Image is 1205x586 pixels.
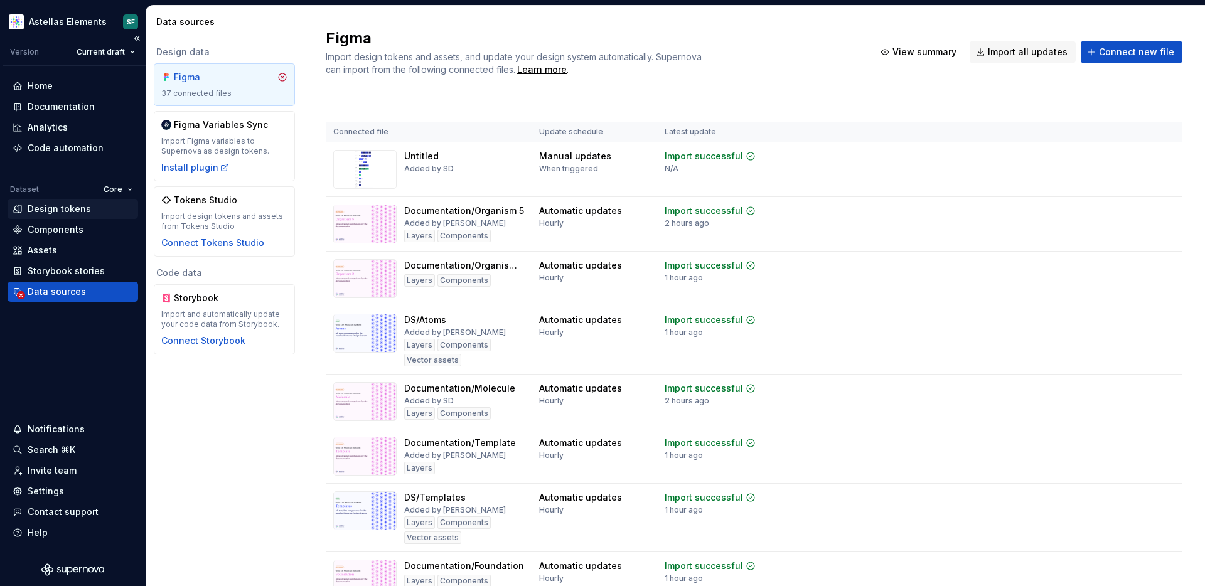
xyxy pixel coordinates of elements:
div: Connect Storybook [161,334,245,347]
a: Documentation [8,97,138,117]
div: 2 hours ago [665,218,709,228]
div: Layers [404,516,435,529]
div: Documentation/Foundation [404,560,524,572]
div: Documentation/Molecule [404,382,515,395]
div: Hourly [539,396,564,406]
div: Added by [PERSON_NAME] [404,505,506,515]
button: Search ⌘K [8,440,138,460]
div: Data sources [156,16,297,28]
div: Automatic updates [539,205,622,217]
div: Layers [404,462,435,474]
a: Learn more [517,63,567,76]
div: Untitled [404,150,439,162]
div: Import successful [665,491,743,504]
button: Help [8,523,138,543]
div: Automatic updates [539,560,622,572]
span: Import design tokens and assets, and update your design system automatically. Supernova can impor... [326,51,704,75]
svg: Supernova Logo [41,563,104,576]
div: Hourly [539,328,564,338]
div: Design tokens [28,203,91,215]
a: Invite team [8,461,138,481]
button: Core [98,181,138,198]
img: b2369ad3-f38c-46c1-b2a2-f2452fdbdcd2.png [9,14,24,29]
div: Version [10,47,39,57]
button: Current draft [71,43,141,61]
div: Import successful [665,150,743,162]
div: Figma [174,71,234,83]
div: Layers [404,407,435,420]
div: Home [28,80,53,92]
button: Contact support [8,502,138,522]
a: Design tokens [8,199,138,219]
button: Astellas ElementsSF [3,8,143,35]
a: Home [8,76,138,96]
div: 1 hour ago [665,505,703,515]
span: View summary [892,46,956,58]
div: DS/Atoms [404,314,446,326]
div: Analytics [28,121,68,134]
div: Contact support [28,506,99,518]
button: View summary [874,41,965,63]
div: Vector assets [404,531,461,544]
div: Components [28,223,83,236]
div: 1 hour ago [665,450,703,461]
div: Automatic updates [539,259,622,272]
div: Settings [28,485,64,498]
div: Hourly [539,505,564,515]
div: Layers [404,274,435,287]
a: StorybookImport and automatically update your code data from Storybook.Connect Storybook [154,284,295,354]
div: Components [437,516,491,529]
div: Import successful [665,314,743,326]
span: . [515,65,569,75]
button: Install plugin [161,161,230,174]
div: Import successful [665,437,743,449]
a: Figma Variables SyncImport Figma variables to Supernova as design tokens.Install plugin [154,111,295,181]
div: Hourly [539,273,564,283]
div: Import successful [665,382,743,395]
div: 37 connected files [161,88,287,99]
div: 2 hours ago [665,396,709,406]
div: Design data [154,46,295,58]
div: Dataset [10,184,39,194]
a: Assets [8,240,138,260]
div: Manual updates [539,150,611,162]
span: Current draft [77,47,125,57]
div: SF [127,17,135,27]
th: Update schedule [532,122,657,142]
div: 1 hour ago [665,573,703,583]
span: Import all updates [988,46,1068,58]
div: Import Figma variables to Supernova as design tokens. [161,136,287,156]
button: Connect Tokens Studio [161,237,264,249]
div: N/A [665,164,678,174]
button: Collapse sidebar [128,29,146,47]
div: Tokens Studio [174,194,237,206]
div: Import successful [665,560,743,572]
button: Notifications [8,419,138,439]
div: Documentation [28,100,95,113]
span: Core [104,184,122,194]
div: Code automation [28,142,104,154]
div: Added by SD [404,396,454,406]
div: Data sources [28,285,86,298]
a: Analytics [8,117,138,137]
div: Added by [PERSON_NAME] [404,450,506,461]
button: Import all updates [970,41,1076,63]
div: Figma Variables Sync [174,119,268,131]
div: Invite team [28,464,77,477]
div: Layers [404,339,435,351]
a: Figma37 connected files [154,63,295,106]
button: Connect new file [1081,41,1182,63]
div: Import and automatically update your code data from Storybook. [161,309,287,329]
div: Code data [154,267,295,279]
div: Vector assets [404,354,461,366]
div: Components [437,230,491,242]
div: Documentation/Organism 5 [404,205,524,217]
div: Astellas Elements [29,16,107,28]
th: Latest update [657,122,788,142]
th: Connected file [326,122,532,142]
div: 1 hour ago [665,273,703,283]
div: Added by SD [404,164,454,174]
div: Automatic updates [539,491,622,504]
